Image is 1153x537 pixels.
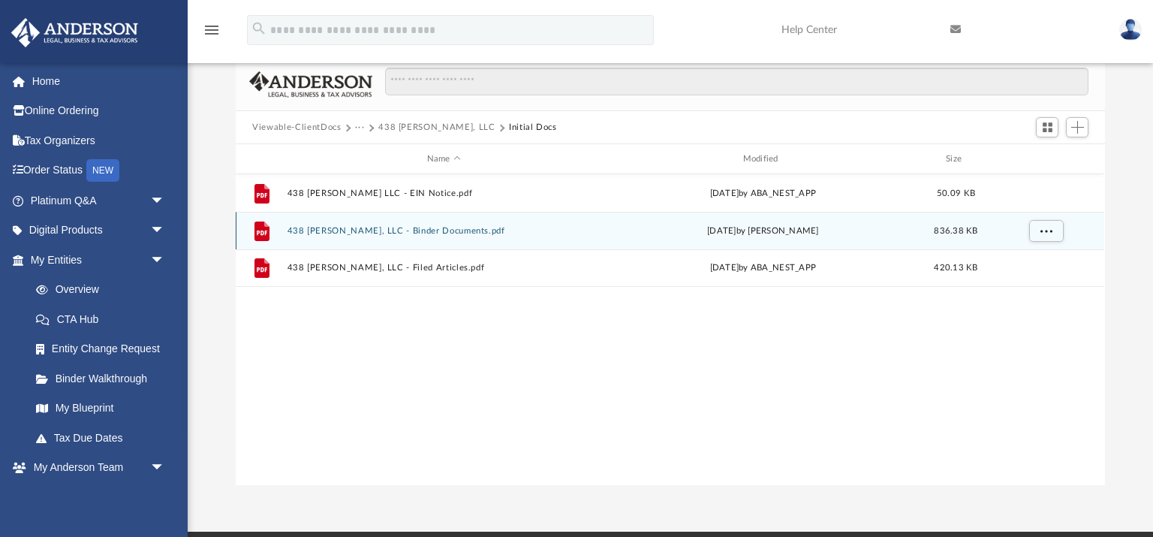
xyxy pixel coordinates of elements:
a: Order StatusNEW [11,155,188,186]
div: id [993,152,1098,166]
div: Name [287,152,600,166]
div: id [242,152,280,166]
a: menu [203,29,221,39]
i: search [251,20,267,37]
div: Modified [607,152,920,166]
span: arrow_drop_down [150,216,180,246]
a: CTA Hub [21,304,188,334]
div: Size [926,152,986,166]
a: Digital Productsarrow_drop_down [11,216,188,246]
a: Platinum Q&Aarrow_drop_down [11,186,188,216]
button: More options [1029,220,1064,243]
button: Initial Docs [509,121,557,134]
a: My Anderson Teamarrow_drop_down [11,453,180,483]
button: Viewable-ClientDocs [252,121,341,134]
span: 420.13 KB [935,264,978,272]
img: User Pic [1119,19,1142,41]
span: 50.09 KB [937,189,975,198]
div: NEW [86,159,119,182]
button: ··· [355,121,365,134]
button: Add [1066,117,1088,138]
button: 438 [PERSON_NAME], LLC - Filed Articles.pdf [287,263,601,273]
input: Search files and folders [385,68,1088,96]
span: arrow_drop_down [150,453,180,484]
span: arrow_drop_down [150,186,180,216]
div: [DATE] by ABA_NEST_APP [607,261,920,275]
div: grid [236,174,1104,485]
button: 438 [PERSON_NAME], LLC - Binder Documents.pdf [287,226,601,236]
button: 438 [PERSON_NAME], LLC [378,121,495,134]
span: 836.38 KB [935,227,978,235]
a: Binder Walkthrough [21,364,188,394]
div: [DATE] by [PERSON_NAME] [607,225,920,238]
a: Tax Organizers [11,125,188,155]
img: Anderson Advisors Platinum Portal [7,18,143,47]
a: Online Ordering [11,96,188,126]
a: My Entitiesarrow_drop_down [11,245,188,275]
a: Home [11,66,188,96]
span: arrow_drop_down [150,245,180,276]
button: 438 [PERSON_NAME] LLC - EIN Notice.pdf [287,189,601,198]
a: Overview [21,275,188,305]
a: My Blueprint [21,394,180,424]
div: [DATE] by ABA_NEST_APP [607,187,920,201]
a: Entity Change Request [21,334,188,364]
button: Switch to Grid View [1036,117,1058,138]
i: menu [203,21,221,39]
a: Tax Due Dates [21,423,188,453]
a: My Anderson Team [21,482,173,512]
